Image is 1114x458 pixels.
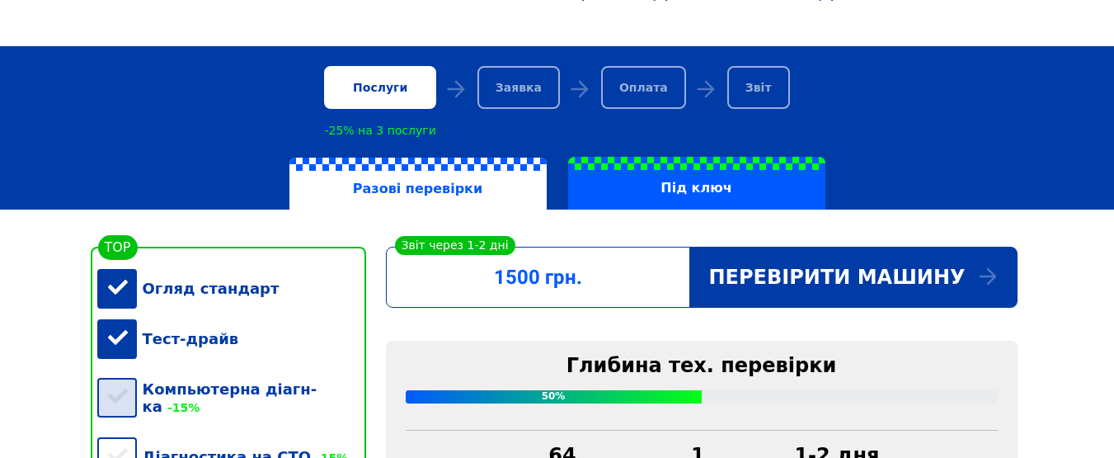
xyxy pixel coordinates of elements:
[601,66,686,109] div: Оплата
[387,266,689,289] div: 1500 грн.
[568,157,825,210] label: Під ключ
[727,66,790,109] div: Звіт
[406,390,702,404] div: 50%
[97,364,366,432] div: Компьютерна діагн-ка
[97,263,366,314] div: Огляд стандарт
[162,401,200,414] span: -15%
[689,248,1017,307] div: Перевірити машину
[324,66,435,109] div: Послуги
[97,314,366,364] div: Тест-драйв
[289,158,547,210] label: Разові перевірки
[557,157,836,210] a: Під ключ
[324,124,435,137] div: -25% на 3 послуги
[406,354,998,377] div: Глибина тех. перевірки
[477,66,560,109] div: Заявка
